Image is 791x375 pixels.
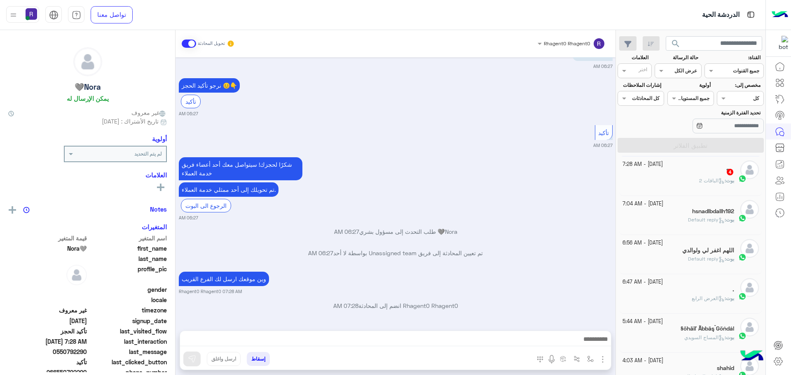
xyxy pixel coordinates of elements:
button: Trigger scenario [570,352,584,366]
small: 06:27 AM [179,110,198,117]
span: profile_pic [89,265,167,284]
b: : [725,256,734,262]
img: Logo [772,6,788,23]
span: timezone [89,306,167,314]
img: WhatsApp [738,332,747,340]
small: تحويل المحادثة [198,40,225,47]
span: 06:27 AM [334,228,359,235]
button: تطبيق الفلاتر [618,138,764,153]
b: : [725,217,734,223]
img: defaultAdmin.png [740,278,759,297]
img: 322853014244696 [773,36,788,51]
span: signup_date [89,317,167,325]
p: 24/9/2025, 6:27 AM [179,78,240,93]
img: defaultAdmin.png [740,200,759,219]
span: last_message [89,347,167,356]
span: 4 [727,169,733,175]
h5: . [732,286,734,293]
small: [DATE] - 7:04 AM [623,200,663,208]
img: send attachment [598,354,608,364]
span: locale [89,296,167,304]
img: send message [188,355,196,363]
span: search [671,39,681,49]
span: بوت [726,256,734,262]
img: defaultAdmin.png [740,239,759,258]
img: add [9,206,16,214]
b: : [725,177,734,184]
img: Trigger scenario [573,356,580,362]
span: Default reply [688,256,725,262]
span: تأكيد [598,129,609,136]
label: القناة: [706,54,761,61]
img: userImage [26,8,37,20]
small: 06:27 AM [593,63,613,70]
span: الباقات 2 [699,177,725,184]
span: تأكيد [8,358,87,366]
a: tab [68,6,84,23]
h5: Nora🩶 [75,82,101,92]
img: defaultAdmin.png [74,48,102,76]
small: [DATE] - 6:56 AM [623,239,663,247]
b: لم يتم التحديد [134,151,162,157]
h6: المتغيرات [142,223,167,231]
span: null [8,296,87,304]
span: بوت [726,217,734,223]
span: Default reply [688,217,725,223]
img: notes [23,207,30,213]
img: WhatsApp [738,175,747,183]
img: profile [8,10,19,20]
div: تأكيد [181,95,201,108]
button: select flow [584,352,597,366]
p: 24/9/2025, 6:27 AM [179,182,278,197]
label: أولوية [668,82,711,89]
span: بوت [726,177,734,184]
h5: hsnadlbdallh192 [692,208,734,215]
h6: العلامات [8,171,167,179]
button: search [666,36,686,54]
small: [DATE] - 7:28 AM [623,161,663,168]
img: tab [746,9,756,20]
span: غير معروف [131,108,167,117]
span: اسم المتغير [89,234,167,242]
img: select flow [587,356,594,362]
small: [DATE] - 6:47 AM [623,278,663,286]
img: WhatsApp [738,253,747,261]
small: [DATE] - 4:03 AM [623,357,663,365]
a: تواصل معنا [91,6,133,23]
label: تحديد الفترة الزمنية [668,109,761,116]
h5: §őhăîľ Ãbbâş ๋Gőńdál [681,325,734,332]
span: بوت [726,334,734,340]
small: Rhagent0 Rhagent0 07:28 AM [179,288,242,295]
img: WhatsApp [738,214,747,222]
h6: يمكن الإرسال له [67,95,109,102]
label: حالة الرسالة [656,54,698,61]
p: 24/9/2025, 7:28 AM [179,272,269,286]
div: اختر [639,66,648,75]
span: 2025-09-24T03:25:21.38Z [8,317,87,325]
span: last_name [89,254,167,263]
div: الرجوع الى البوت [181,199,231,212]
span: المساج السويدي [684,334,725,340]
span: العرض الرابع [692,295,725,301]
span: تأكيد الحجز [8,327,87,335]
button: ارسل واغلق [207,352,241,366]
span: 07:28 AM [333,302,358,309]
label: إشارات الملاحظات [618,82,661,89]
button: create order [557,352,570,366]
span: last_clicked_button [89,358,167,366]
span: Nora🩶 [8,244,87,253]
span: Rhagent0 Rhagent0 [544,40,590,47]
span: null [8,285,87,294]
h6: Notes [150,205,167,213]
h5: ً [726,168,734,175]
img: tab [49,10,59,20]
p: Rhagent0 Rhagent0 انضم إلى المحادثة [179,301,613,310]
span: غير معروف [8,306,87,314]
p: الدردشة الحية [702,9,740,21]
img: defaultAdmin.png [740,161,759,179]
span: تاريخ الأشتراك : [DATE] [102,117,159,126]
label: العلامات [618,54,648,61]
label: مخصص إلى: [718,82,761,89]
span: last_visited_flow [89,327,167,335]
span: 2025-09-24T04:28:18.527Z [8,337,87,346]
